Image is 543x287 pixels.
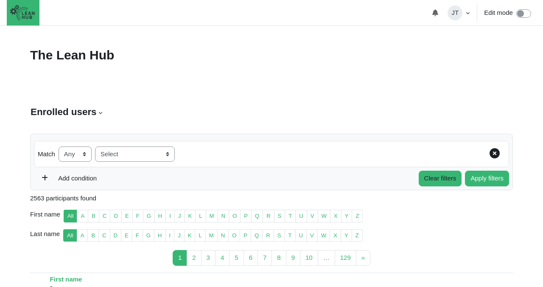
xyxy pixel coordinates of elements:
[99,210,110,222] a: C
[217,229,229,242] a: N
[263,254,266,261] span: 7
[30,210,60,229] span: First name
[184,229,196,242] a: K
[50,276,154,284] a: First name
[30,48,114,63] h1: The Lean Hub
[317,229,330,242] a: W
[206,210,218,222] a: M
[263,210,274,222] a: R
[87,229,99,242] a: B
[121,210,133,222] a: E
[110,210,121,222] a: D
[341,210,353,222] a: Y
[330,229,341,242] a: X
[277,254,280,261] span: 8
[305,254,313,261] span: 10
[221,254,224,261] span: 4
[352,229,363,242] a: Z
[30,104,103,120] div: Enrolled users
[285,210,296,222] a: T
[262,229,274,242] a: R
[218,210,229,222] a: N
[178,254,182,261] span: 1
[38,149,55,159] label: Match
[132,210,143,222] a: F
[205,229,218,242] a: M
[30,194,513,203] p: 2563 participants found
[341,229,352,242] a: Y
[174,229,185,242] a: J
[274,229,285,242] a: S
[484,145,505,164] button: Remove filter row
[63,229,77,242] a: All
[229,210,241,222] a: O
[154,210,166,222] a: H
[110,229,121,242] a: D
[251,229,263,242] a: Q
[340,254,351,261] span: 129
[77,210,88,222] a: A
[235,254,238,261] span: 5
[291,254,295,261] span: 9
[165,210,175,222] a: I
[88,210,99,222] a: B
[465,171,509,186] button: Apply filters
[330,210,341,222] a: X
[249,254,252,261] span: 6
[30,248,513,273] nav: Page
[185,210,196,222] a: K
[77,229,88,242] a: A
[306,229,318,242] a: V
[143,210,155,222] a: G
[30,229,60,249] span: Last name
[295,229,307,242] a: U
[251,210,263,222] a: Q
[121,229,132,242] a: E
[352,210,363,222] a: Z
[484,8,513,18] label: Edit mode
[195,210,206,222] a: L
[64,210,78,222] a: All
[98,229,110,242] a: C
[448,6,462,20] span: JT
[274,210,285,222] a: S
[228,229,240,242] a: O
[174,210,185,222] a: J
[143,229,154,242] a: G
[318,210,330,222] a: W
[165,229,175,242] a: I
[36,171,102,186] button: Add condition
[240,229,251,242] a: P
[7,2,38,24] img: The Lean Hub
[419,171,462,186] button: Clear filters
[432,9,439,16] i: Toggle notifications menu
[132,229,143,242] a: F
[240,210,252,222] a: P
[192,254,196,261] span: 2
[207,254,210,261] span: 3
[285,229,296,242] a: T
[154,229,165,242] a: H
[51,174,97,182] span: Add condition
[295,210,307,222] a: U
[361,254,365,261] span: »
[195,229,205,242] a: L
[307,210,318,222] a: V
